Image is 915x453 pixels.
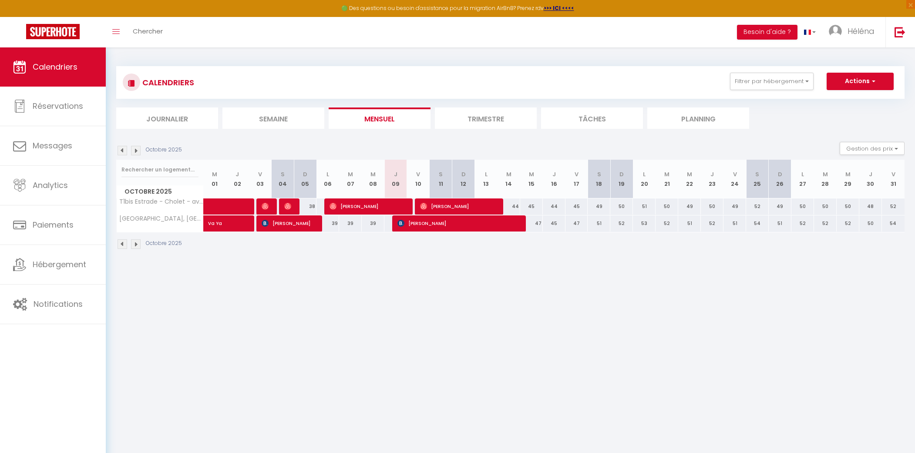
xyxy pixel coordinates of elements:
[294,160,316,198] th: 05
[710,170,714,178] abbr: J
[837,198,859,215] div: 50
[420,198,495,215] span: [PERSON_NAME]
[840,142,905,155] button: Gestion des prix
[118,215,205,222] span: [GEOGRAPHIC_DATA], [GEOGRAPHIC_DATA]-ville
[544,4,574,12] a: >>> ICI <<<<
[475,160,498,198] th: 13
[33,140,72,151] span: Messages
[329,107,431,129] li: Mensuel
[882,215,905,232] div: 54
[258,170,262,178] abbr: V
[845,170,851,178] abbr: M
[746,215,769,232] div: 54
[859,160,882,198] th: 30
[814,160,837,198] th: 28
[723,215,746,232] div: 51
[565,215,588,232] div: 47
[610,198,633,215] div: 50
[543,160,565,198] th: 16
[430,160,452,198] th: 11
[520,215,543,232] div: 47
[647,107,749,129] li: Planning
[769,215,791,232] div: 51
[281,170,285,178] abbr: S
[664,170,669,178] abbr: M
[848,26,875,37] span: Héléna
[543,215,565,232] div: 45
[778,170,782,178] abbr: D
[316,160,339,198] th: 06
[678,215,701,232] div: 51
[701,160,723,198] th: 23
[339,160,362,198] th: 07
[755,170,759,178] abbr: S
[33,180,68,191] span: Analytics
[633,198,656,215] div: 51
[485,170,488,178] abbr: L
[394,170,397,178] abbr: J
[552,170,556,178] abbr: J
[643,170,646,178] abbr: L
[204,160,226,198] th: 01
[226,160,249,198] th: 02
[118,198,205,205] span: T1bis Estrade - Cholet - av. [GEOGRAPHIC_DATA], Studio centre-ville
[829,25,842,38] img: ...
[146,239,182,248] p: Octobre 2025
[362,160,384,198] th: 08
[565,198,588,215] div: 45
[34,299,83,309] span: Notifications
[891,170,895,178] abbr: V
[730,73,814,90] button: Filtrer par hébergement
[326,170,329,178] abbr: L
[869,170,872,178] abbr: J
[814,198,837,215] div: 50
[746,198,769,215] div: 52
[543,198,565,215] div: 44
[133,27,163,36] span: Chercher
[656,215,678,232] div: 52
[827,73,894,90] button: Actions
[116,107,218,129] li: Journalier
[791,215,814,232] div: 52
[619,170,624,178] abbr: D
[746,160,769,198] th: 25
[520,198,543,215] div: 45
[212,170,217,178] abbr: M
[348,170,353,178] abbr: M
[498,160,520,198] th: 14
[121,162,198,178] input: Rechercher un logement...
[791,198,814,215] div: 50
[656,198,678,215] div: 50
[370,170,376,178] abbr: M
[588,215,610,232] div: 51
[26,24,80,39] img: Super Booking
[678,160,701,198] th: 22
[33,259,86,270] span: Hébergement
[235,170,239,178] abbr: J
[633,215,656,232] div: 53
[362,215,384,232] div: 39
[723,198,746,215] div: 49
[791,160,814,198] th: 27
[822,17,885,47] a: ... Héléna
[814,215,837,232] div: 52
[701,215,723,232] div: 52
[859,215,882,232] div: 50
[895,27,905,37] img: logout
[701,198,723,215] div: 50
[33,61,77,72] span: Calendriers
[339,215,362,232] div: 39
[769,160,791,198] th: 26
[262,198,269,215] span: [PERSON_NAME]
[588,198,610,215] div: 49
[687,170,692,178] abbr: M
[204,215,226,232] a: Va Ya
[397,215,518,232] span: [PERSON_NAME]
[610,160,633,198] th: 19
[330,198,405,215] span: [PERSON_NAME]
[801,170,804,178] abbr: L
[126,17,169,47] a: Chercher
[461,170,466,178] abbr: D
[737,25,797,40] button: Besoin d'aide ?
[520,160,543,198] th: 15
